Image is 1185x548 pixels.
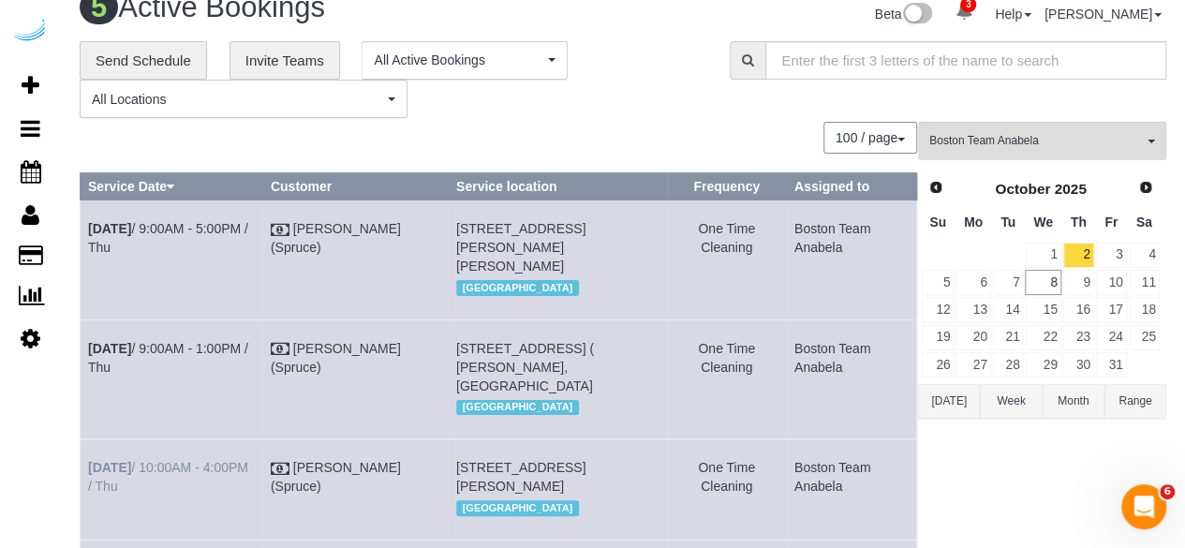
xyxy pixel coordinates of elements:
a: 7 [993,270,1024,295]
td: Frequency [667,439,787,540]
img: New interface [901,3,932,27]
button: Range [1104,384,1166,419]
td: Customer [262,439,448,540]
a: Send Schedule [80,41,207,81]
a: [DATE]/ 9:00AM - 5:00PM / Thu [88,221,248,255]
a: Prev [923,175,949,201]
button: Boston Team Anabela [918,122,1166,160]
th: Frequency [667,173,787,200]
a: Next [1133,175,1159,201]
span: 2025 [1054,181,1086,197]
span: Monday [964,215,983,230]
a: [PERSON_NAME] [1044,7,1162,22]
a: 26 [922,352,954,378]
b: [DATE] [88,341,131,356]
td: Service location [448,200,666,319]
a: 18 [1129,297,1160,322]
a: [PERSON_NAME] (Spruce) [271,221,401,255]
a: 31 [1096,352,1127,378]
a: [DATE]/ 9:00AM - 1:00PM / Thu [88,341,248,375]
span: Next [1138,180,1153,195]
button: Month [1043,384,1104,419]
td: Assigned to [786,439,916,540]
a: 22 [1025,325,1060,350]
a: 17 [1096,297,1127,322]
td: Frequency [667,200,787,319]
b: [DATE] [88,460,131,475]
span: All Locations [92,90,383,109]
a: Invite Teams [230,41,340,81]
button: [DATE] [918,384,980,419]
th: Service Date [81,173,263,200]
td: Service location [448,439,666,540]
td: Customer [262,319,448,438]
td: Service location [448,319,666,438]
a: 14 [993,297,1024,322]
a: Beta [875,7,933,22]
span: Thursday [1071,215,1087,230]
td: Customer [262,200,448,319]
a: 3 [1096,243,1127,268]
span: Tuesday [1000,215,1015,230]
span: [STREET_ADDRESS][PERSON_NAME][PERSON_NAME] [456,221,585,274]
input: Enter the first 3 letters of the name to search [765,41,1166,80]
a: 4 [1129,243,1160,268]
a: 16 [1063,297,1094,322]
i: Check Payment [271,343,289,356]
span: Boston Team Anabela [929,133,1143,149]
a: 12 [922,297,954,322]
a: 20 [955,325,990,350]
span: [GEOGRAPHIC_DATA] [456,280,579,295]
a: 2 [1063,243,1094,268]
a: 29 [1025,352,1060,378]
td: Schedule date [81,200,263,319]
img: Automaid Logo [11,19,49,45]
a: 1 [1025,243,1060,268]
a: [DATE]/ 10:00AM - 4:00PM / Thu [88,460,248,494]
th: Assigned to [786,173,916,200]
a: 15 [1025,297,1060,322]
div: Location [456,275,659,300]
button: Week [980,384,1042,419]
a: 24 [1096,325,1127,350]
a: 28 [993,352,1024,378]
a: 27 [955,352,990,378]
a: 30 [1063,352,1094,378]
a: 6 [955,270,990,295]
a: 21 [993,325,1024,350]
a: 19 [922,325,954,350]
a: 25 [1129,325,1160,350]
span: Saturday [1136,215,1152,230]
a: 8 [1025,270,1060,295]
span: [STREET_ADDRESS][PERSON_NAME] [456,460,585,494]
i: Check Payment [271,224,289,237]
div: Location [456,395,659,420]
td: Assigned to [786,200,916,319]
span: Prev [928,180,943,195]
span: Friday [1104,215,1118,230]
td: Assigned to [786,319,916,438]
a: 23 [1063,325,1094,350]
a: 9 [1063,270,1094,295]
a: [PERSON_NAME] (Spruce) [271,460,401,494]
span: [GEOGRAPHIC_DATA] [456,400,579,415]
span: [GEOGRAPHIC_DATA] [456,500,579,515]
button: All Locations [80,80,407,118]
span: 6 [1160,484,1175,499]
i: Check Payment [271,463,289,476]
td: Schedule date [81,439,263,540]
span: Wednesday [1033,215,1053,230]
td: Schedule date [81,319,263,438]
a: 5 [922,270,954,295]
th: Service location [448,173,666,200]
a: Help [995,7,1031,22]
button: 100 / page [823,122,917,154]
nav: Pagination navigation [824,122,917,154]
ol: All Teams [918,122,1166,151]
th: Customer [262,173,448,200]
a: [PERSON_NAME] (Spruce) [271,341,401,375]
iframe: Intercom live chat [1121,484,1166,529]
span: All Active Bookings [374,51,543,69]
